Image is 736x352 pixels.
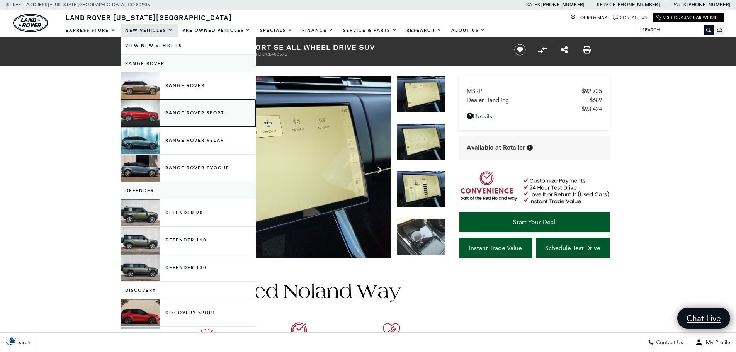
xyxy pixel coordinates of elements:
[536,238,610,258] a: Schedule Test Drive
[613,15,647,20] a: Contact Us
[121,199,256,226] a: Defender 90
[121,72,256,99] a: Range Rover
[467,105,602,112] a: $93,424
[121,182,256,199] a: Defender
[66,13,232,22] span: Land Rover [US_STATE][GEOGRAPHIC_DATA]
[583,45,591,54] a: Print this New 2025 Range Rover Sport SE All Wheel Drive SUV
[545,244,600,252] span: Schedule Test Drive
[121,55,256,72] a: Range Rover
[397,123,445,160] img: New 2025 Santorini Black LAND ROVER SE image 22
[148,76,391,258] img: New 2025 Santorini Black LAND ROVER SE image 21
[372,158,387,182] div: Next
[527,145,533,151] div: Vehicle is in stock and ready for immediate delivery. Due to demand, availability is subject to c...
[447,24,490,37] a: About Us
[582,105,602,112] span: $93,424
[178,24,255,37] a: Pre-Owned Vehicles
[683,313,725,323] span: Chat Live
[121,127,256,154] a: Range Rover Velar
[13,14,48,32] a: land-rover
[252,51,269,57] span: Stock:
[397,171,445,207] img: New 2025 Santorini Black LAND ROVER SE image 23
[4,336,22,344] img: Opt-Out Icon
[689,333,736,352] button: Open user profile menu
[561,45,568,54] a: Share this New 2025 Range Rover Sport SE All Wheel Drive SUV
[672,2,686,7] span: Parts
[297,24,338,37] a: Finance
[541,2,584,8] a: [PHONE_NUMBER]
[677,308,730,329] a: Chat Live
[636,25,714,34] input: Search
[467,143,525,152] span: Available at Retailer
[570,15,607,20] a: Hours & Map
[467,88,602,95] a: MSRP $92,735
[13,14,48,32] img: Land Rover
[537,44,548,56] button: Compare Vehicle
[397,218,445,255] img: New 2025 Santorini Black LAND ROVER SE image 24
[397,76,445,112] img: New 2025 Santorini Black LAND ROVER SE image 21
[61,24,121,37] a: EXPRESS STORE
[656,15,721,20] a: Visit Our Jaguar Website
[526,2,540,7] span: Sales
[617,2,660,8] a: [PHONE_NUMBER]
[61,13,236,22] a: Land Rover [US_STATE][GEOGRAPHIC_DATA]
[121,254,256,281] a: Defender 130
[582,88,602,95] span: $92,735
[459,212,610,232] a: Start Your Deal
[703,339,730,346] span: My Profile
[121,37,256,54] a: View New Vehicles
[513,218,555,226] span: Start Your Deal
[4,336,22,344] section: Click to Open Cookie Consent Modal
[121,282,256,299] a: Discovery
[469,244,522,252] span: Instant Trade Value
[121,100,256,127] a: Range Rover Sport
[255,24,297,37] a: Specials
[61,24,490,37] nav: Main Navigation
[121,24,178,37] a: New Vehicles
[402,24,447,37] a: Research
[338,24,402,37] a: Service & Parts
[597,2,615,7] span: Service
[467,112,602,120] a: Details
[6,2,150,7] a: [STREET_ADDRESS] • [US_STATE][GEOGRAPHIC_DATA], CO 80905
[467,88,582,95] span: MSRP
[121,155,256,182] a: Range Rover Evoque
[148,43,501,51] h1: 2025 Range Rover Sport SE All Wheel Drive SUV
[654,339,683,346] span: Contact Us
[590,97,602,104] span: $689
[687,2,730,8] a: [PHONE_NUMBER]
[121,227,256,254] a: Defender 110
[467,97,590,104] span: Dealer Handling
[459,238,532,258] a: Instant Trade Value
[512,44,529,56] button: Save vehicle
[269,51,287,57] span: L488572
[467,97,602,104] a: Dealer Handling $689
[121,299,256,326] a: Discovery Sport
